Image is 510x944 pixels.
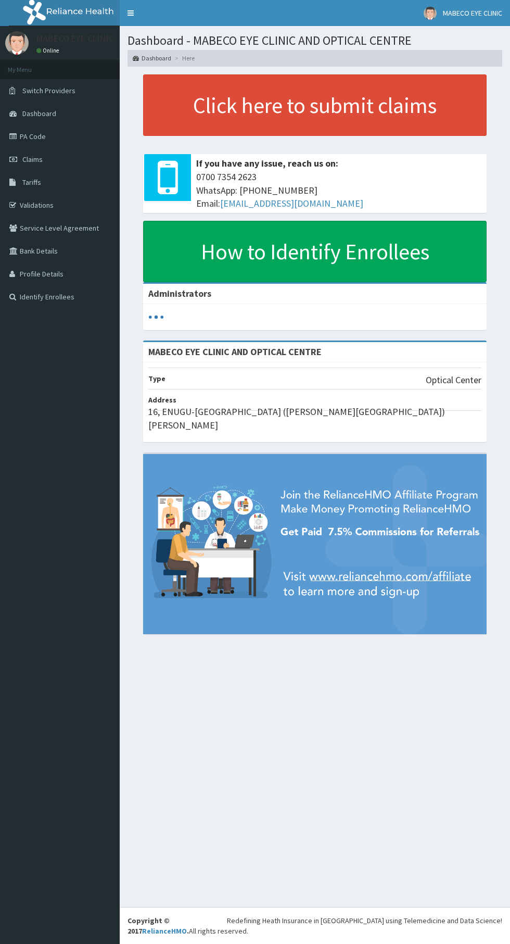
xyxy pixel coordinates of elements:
[148,309,164,325] svg: audio-loading
[127,34,502,47] h1: Dashboard - MABECO EYE CLINIC AND OPTICAL CENTRE
[36,47,61,54] a: Online
[143,74,487,136] a: Click here to submit claims
[196,157,338,169] b: If you have any issue, reach us on:
[22,178,41,187] span: Tariffs
[172,54,195,62] li: Here
[443,8,502,18] span: MABECO EYE CLINIC
[196,170,481,210] span: 0700 7354 2623 WhatsApp: [PHONE_NUMBER] Email:
[133,54,171,62] a: Dashboard
[220,197,363,209] a: [EMAIL_ADDRESS][DOMAIN_NAME]
[22,86,75,95] span: Switch Providers
[148,287,211,299] b: Administrators
[120,907,510,944] footer: All rights reserved.
[22,155,43,164] span: Claims
[426,373,481,387] p: Optical Center
[127,916,189,936] strong: Copyright © 2017 .
[148,346,322,358] strong: MABECO EYE CLINIC AND OPTICAL CENTRE
[143,454,487,634] img: provider-team-banner.png
[424,7,437,20] img: User Image
[148,405,481,432] p: 16, ENUGU-[GEOGRAPHIC_DATA] ([PERSON_NAME][GEOGRAPHIC_DATA]) [PERSON_NAME]
[148,374,165,383] b: Type
[36,34,114,43] p: MABECO EYE CLINIC
[227,915,502,926] div: Redefining Heath Insurance in [GEOGRAPHIC_DATA] using Telemedicine and Data Science!
[22,109,56,118] span: Dashboard
[143,221,487,282] a: How to Identify Enrollees
[148,395,176,405] b: Address
[142,926,187,936] a: RelianceHMO
[5,31,29,55] img: User Image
